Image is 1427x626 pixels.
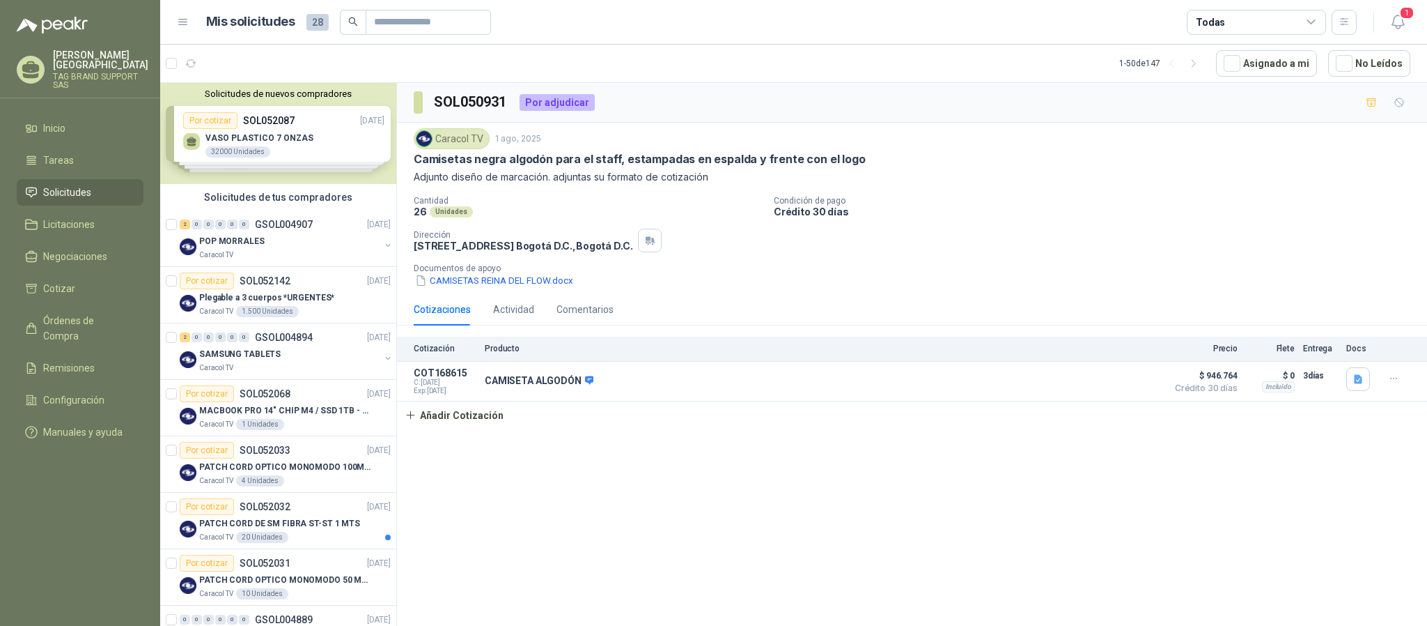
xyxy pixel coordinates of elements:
div: 1 Unidades [236,419,284,430]
div: 1 - 50 de 147 [1119,52,1205,75]
div: 0 [203,615,214,625]
a: Solicitudes [17,179,143,206]
h3: SOL050931 [434,91,508,113]
h1: Mis solicitudes [206,12,295,32]
a: Por cotizarSOL052068[DATE] Company LogoMACBOOK PRO 14" CHIP M4 / SSD 1TB - 24 GB RAMCaracol TV1 U... [160,380,396,436]
a: Cotizar [17,275,143,302]
button: Asignado a mi [1216,50,1317,77]
p: POP MORRALES [199,235,265,248]
p: PATCH CORD OPTICO MONOMODO 50 MTS [199,574,373,587]
p: Producto [485,344,1160,353]
div: 2 [180,220,190,229]
div: 0 [215,333,226,342]
div: Caracol TV [414,128,490,149]
div: Cotizaciones [414,302,471,317]
a: Negociaciones [17,243,143,270]
p: $ 0 [1246,367,1295,384]
span: Crédito 30 días [1168,384,1238,392]
div: Actividad [493,302,534,317]
div: 0 [180,615,190,625]
a: Inicio [17,115,143,142]
span: Inicio [43,121,65,136]
img: Company Logo [180,464,196,481]
p: Crédito 30 días [774,206,1421,217]
img: Company Logo [416,131,432,146]
button: CAMISETAS REINA DEL FLOW.docx [414,273,575,288]
div: 10 Unidades [236,588,288,600]
img: Company Logo [180,238,196,255]
span: Licitaciones [43,217,95,232]
div: Solicitudes de tus compradores [160,184,396,211]
p: 1 ago, 2025 [495,132,541,146]
p: Caracol TV [199,475,233,487]
p: Cotización [414,344,476,353]
p: [DATE] [367,501,391,514]
p: [DATE] [367,331,391,344]
div: 20 Unidades [236,532,288,543]
div: Por cotizar [180,273,234,289]
p: PATCH CORD OPTICO MONOMODO 100MTS [199,461,373,474]
img: Company Logo [180,408,196,425]
span: C: [DATE] [414,379,476,387]
div: 0 [239,333,249,342]
p: Caracol TV [199,588,233,600]
a: Licitaciones [17,211,143,238]
button: 1 [1385,10,1410,35]
span: Cotizar [43,281,75,296]
div: Incluido [1262,381,1295,392]
img: Company Logo [180,521,196,537]
div: Por cotizar [180,385,234,402]
span: Configuración [43,392,104,408]
p: SOL052033 [240,445,290,455]
p: [STREET_ADDRESS] Bogotá D.C. , Bogotá D.C. [414,240,632,252]
div: 0 [215,220,226,229]
span: Remisiones [43,360,95,376]
div: Unidades [430,206,473,217]
div: Por cotizar [180,498,234,515]
p: TAG BRAND SUPPORT SAS [53,72,148,89]
div: Por cotizar [180,555,234,572]
p: [DATE] [367,444,391,457]
p: Caracol TV [199,306,233,317]
p: SOL052032 [240,502,290,512]
p: Caracol TV [199,362,233,374]
a: Por cotizarSOL052142[DATE] Company LogoPlegable a 3 cuerpos *URGENTES*Caracol TV1.500 Unidades [160,267,396,323]
div: 0 [192,615,202,625]
p: [DATE] [367,557,391,570]
span: Negociaciones [43,249,107,264]
img: Company Logo [180,351,196,368]
span: Órdenes de Compra [43,313,130,344]
div: 0 [192,220,202,229]
span: Tareas [43,153,74,168]
p: Entrega [1303,344,1338,353]
p: Condición de pago [774,196,1421,206]
div: Comentarios [556,302,614,317]
div: 0 [239,220,249,229]
a: Manuales y ayuda [17,419,143,445]
a: 2 0 0 0 0 0 GSOL004894[DATE] Company LogoSAMSUNG TABLETSCaracol TV [180,329,393,374]
p: [DATE] [367,218,391,231]
a: Remisiones [17,355,143,381]
button: Añadir Cotización [397,402,511,429]
p: SOL052142 [240,276,290,286]
p: SOL052031 [240,558,290,568]
p: Caracol TV [199,532,233,543]
img: Company Logo [180,577,196,594]
span: Exp: [DATE] [414,387,476,395]
button: No Leídos [1328,50,1410,77]
a: Por cotizarSOL052031[DATE] Company LogoPATCH CORD OPTICO MONOMODO 50 MTSCaracol TV10 Unidades [160,549,396,606]
p: GSOL004894 [255,333,313,342]
div: 1.500 Unidades [236,306,299,317]
span: $ 946.764 [1168,367,1238,384]
p: Cantidad [414,196,763,206]
button: Solicitudes de nuevos compradores [166,89,391,99]
a: Tareas [17,147,143,174]
div: Solicitudes de nuevos compradoresPor cotizarSOL052087[DATE] VASO PLASTICO 7 ONZAS32000 UnidadesPo... [160,83,396,184]
a: Configuración [17,387,143,413]
div: Todas [1196,15,1225,30]
div: 0 [192,333,202,342]
p: Plegable a 3 cuerpos *URGENTES* [199,291,334,305]
div: 2 [180,333,190,342]
p: PATCH CORD DE SM FIBRA ST-ST 1 MTS [199,517,360,530]
div: Por adjudicar [520,94,595,111]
